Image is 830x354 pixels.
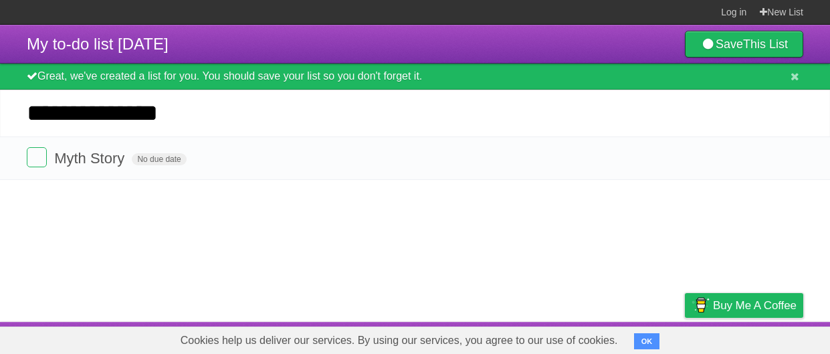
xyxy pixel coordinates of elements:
img: Buy me a coffee [692,294,710,317]
span: No due date [132,153,186,165]
span: My to-do list [DATE] [27,35,169,53]
span: Myth Story [54,150,128,167]
label: Done [27,147,47,167]
a: Terms [622,325,651,351]
span: Buy me a coffee [713,294,797,317]
a: About [507,325,535,351]
span: Cookies help us deliver our services. By using our services, you agree to our use of cookies. [167,327,631,354]
b: This List [743,37,788,51]
a: Developers [551,325,605,351]
a: Suggest a feature [719,325,803,351]
a: Buy me a coffee [685,293,803,318]
a: SaveThis List [685,31,803,58]
button: OK [634,333,660,349]
a: Privacy [667,325,702,351]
